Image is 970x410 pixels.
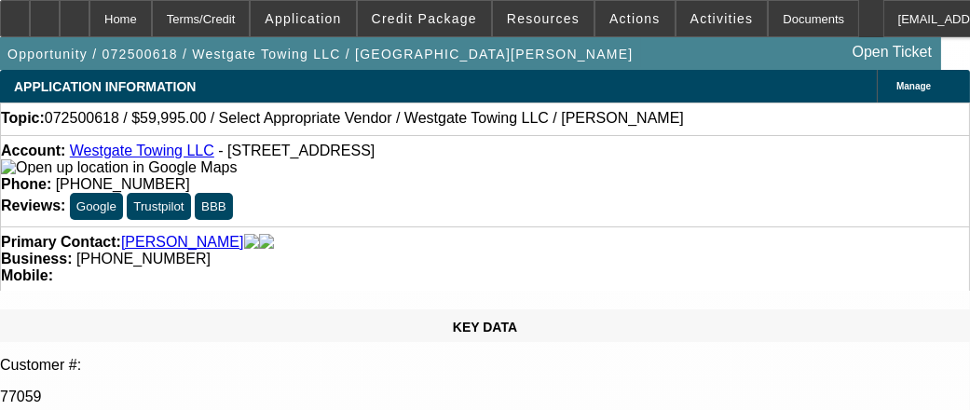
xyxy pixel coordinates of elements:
[453,320,517,335] span: KEY DATA
[244,234,259,251] img: facebook-icon.png
[1,110,45,127] strong: Topic:
[195,193,233,220] button: BBB
[609,11,661,26] span: Actions
[121,234,244,251] a: [PERSON_NAME]
[218,143,375,158] span: - [STREET_ADDRESS]
[1,251,72,266] strong: Business:
[845,36,939,68] a: Open Ticket
[358,1,491,36] button: Credit Package
[7,47,634,61] span: Opportunity / 072500618 / Westgate Towing LLC / [GEOGRAPHIC_DATA][PERSON_NAME]
[1,198,65,213] strong: Reviews:
[259,234,274,251] img: linkedin-icon.png
[1,234,121,251] strong: Primary Contact:
[1,159,237,176] img: Open up location in Google Maps
[1,267,53,283] strong: Mobile:
[251,1,355,36] button: Application
[76,251,211,266] span: [PHONE_NUMBER]
[70,143,214,158] a: Westgate Towing LLC
[45,110,684,127] span: 072500618 / $59,995.00 / Select Appropriate Vendor / Westgate Towing LLC / [PERSON_NAME]
[70,193,123,220] button: Google
[265,11,341,26] span: Application
[507,11,580,26] span: Resources
[595,1,675,36] button: Actions
[690,11,754,26] span: Activities
[1,176,51,192] strong: Phone:
[1,143,65,158] strong: Account:
[14,79,196,94] span: APPLICATION INFORMATION
[1,159,237,175] a: View Google Maps
[493,1,594,36] button: Resources
[127,193,190,220] button: Trustpilot
[56,176,190,192] span: [PHONE_NUMBER]
[896,81,931,91] span: Manage
[676,1,768,36] button: Activities
[372,11,477,26] span: Credit Package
